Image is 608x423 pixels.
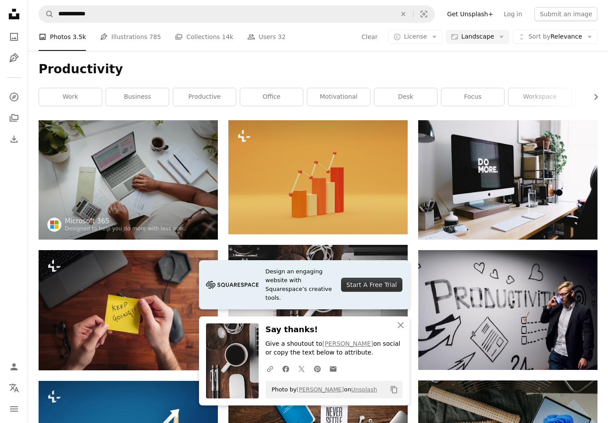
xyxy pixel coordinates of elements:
[404,33,427,40] span: License
[100,23,161,51] a: Illustrations 785
[442,7,498,21] a: Get Unsplash+
[247,23,286,51] a: Users 32
[5,400,23,418] button: Menu
[341,278,402,292] div: Start A Free Trial
[39,5,435,23] form: Find visuals sitewide
[498,7,527,21] a: Log in
[325,360,341,377] a: Share over email
[65,226,471,232] a: Designed to help you do more with less across work and life using innovative Microsoft 365 apps, ...
[222,32,233,42] span: 14k
[266,267,334,302] span: Design an engaging website with Squarespace’s creative tools.
[206,278,259,291] img: file-1705255347840-230a6ab5bca9image
[461,32,494,41] span: Landscape
[267,383,377,397] span: Photo by on
[534,7,597,21] button: Submit an image
[5,88,23,106] a: Explore
[307,88,370,106] a: motivational
[351,386,377,393] a: Unsplash
[374,88,437,106] a: desk
[175,23,233,51] a: Collections 14k
[309,360,325,377] a: Share on Pinterest
[39,120,218,240] img: a person sitting at a table with a laptop
[446,30,509,44] button: Landscape
[228,173,408,181] a: Financial data analysis and business growth and bar graph on yellow background. 3D render illustr...
[294,360,309,377] a: Share on Twitter
[228,245,408,364] img: cup of coffee near MacBook Pro
[413,6,434,22] button: Visual search
[278,32,286,42] span: 32
[5,28,23,46] a: Photos
[240,88,303,106] a: office
[5,358,23,376] a: Log in / Sign up
[394,6,413,22] button: Clear
[228,120,408,234] img: Financial data analysis and business growth and bar graph on yellow background. 3D render illustr...
[65,217,188,226] a: Microsoft 365
[47,218,61,232] img: Go to Microsoft 365's profile
[387,382,402,397] button: Copy to clipboard
[418,120,597,240] img: silver iMac with keyboard and trackpad inside room
[361,30,378,44] button: Clear
[39,250,218,370] img: a person holding a sticky note with the words keep going written on it
[278,360,294,377] a: Share on Facebook
[173,88,236,106] a: productive
[106,88,169,106] a: business
[39,6,54,22] button: Search Unsplash
[39,306,218,314] a: a person holding a sticky note with the words keep going written on it
[388,30,442,44] button: License
[5,379,23,397] button: Language
[149,32,161,42] span: 785
[39,176,218,184] a: a person sitting at a table with a laptop
[266,323,402,336] h3: Say thanks!
[5,49,23,67] a: Illustrations
[39,61,597,77] h1: Productivity
[199,260,409,309] a: Design an engaging website with Squarespace’s creative tools.Start A Free Trial
[5,130,23,148] a: Download History
[418,176,597,184] a: silver iMac with keyboard and trackpad inside room
[528,33,550,40] span: Sort by
[528,32,582,41] span: Relevance
[418,250,597,369] img: man holding smartphone looking at productivity wall decor
[266,340,402,357] p: Give a shoutout to on social or copy the text below to attribute.
[39,88,102,106] a: work
[297,386,344,393] a: [PERSON_NAME]
[322,340,373,347] a: [PERSON_NAME]
[5,109,23,127] a: Collections
[588,88,597,106] button: scroll list to the right
[508,88,571,106] a: workspace
[441,88,504,106] a: focus
[513,30,597,44] button: Sort byRelevance
[418,306,597,314] a: man holding smartphone looking at productivity wall decor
